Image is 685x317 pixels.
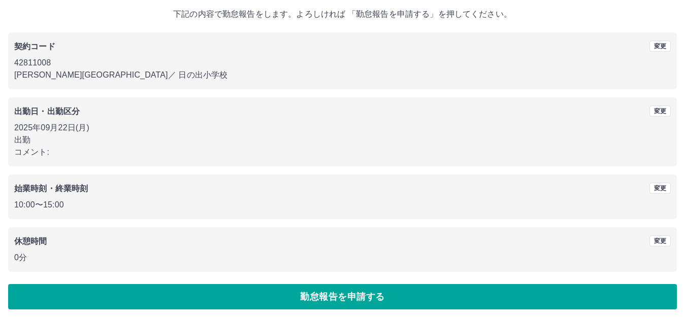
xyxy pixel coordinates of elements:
button: 変更 [649,105,671,117]
p: 42811008 [14,57,671,69]
b: 始業時刻・終業時刻 [14,184,88,193]
b: 休憩時間 [14,237,47,245]
button: 変更 [649,183,671,194]
button: 変更 [649,235,671,246]
p: 出勤 [14,134,671,146]
b: 契約コード [14,42,55,51]
p: [PERSON_NAME][GEOGRAPHIC_DATA] ／ 日の出小学校 [14,69,671,81]
p: 下記の内容で勤怠報告をします。よろしければ 「勤怠報告を申請する」を押してください。 [8,8,677,20]
button: 勤怠報告を申請する [8,284,677,309]
p: 0分 [14,252,671,264]
b: 出勤日・出勤区分 [14,107,80,116]
p: コメント: [14,146,671,158]
button: 変更 [649,41,671,52]
p: 10:00 〜 15:00 [14,199,671,211]
p: 2025年09月22日(月) [14,122,671,134]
